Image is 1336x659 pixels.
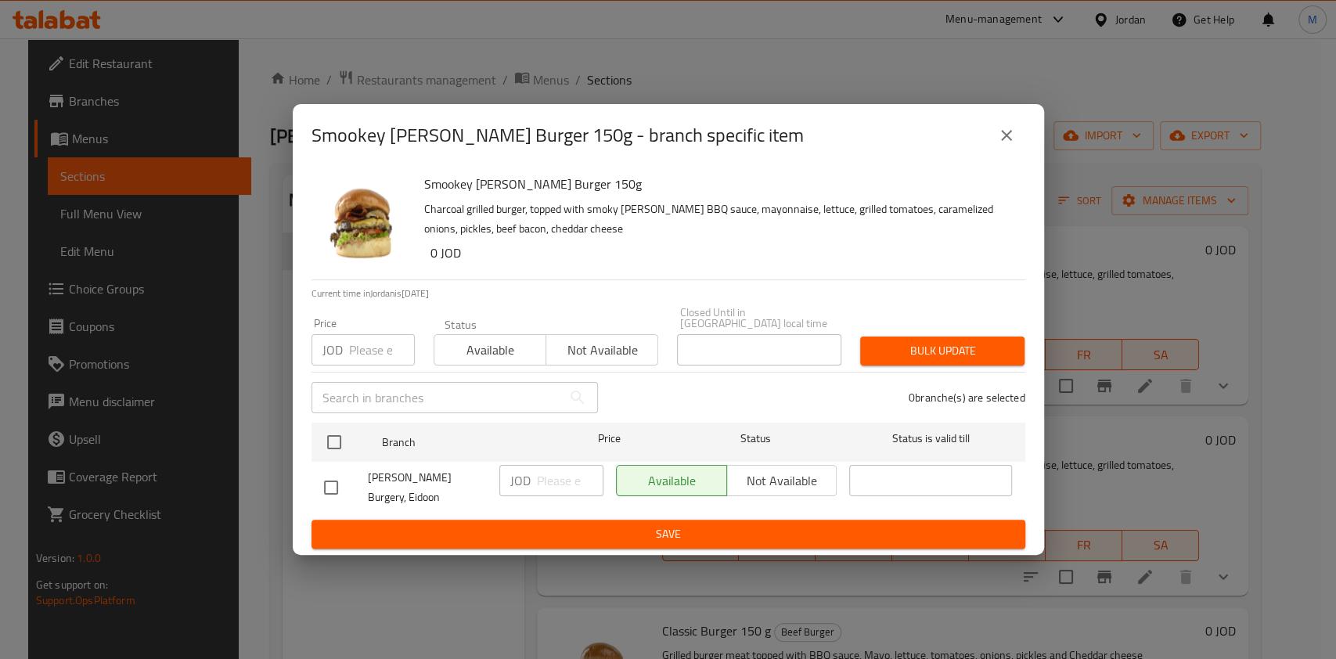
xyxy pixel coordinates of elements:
[909,390,1025,405] p: 0 branche(s) are selected
[873,341,1012,361] span: Bulk update
[434,334,546,366] button: Available
[311,382,562,413] input: Search in branches
[311,173,412,273] img: Smookey Woods Burger 150g
[441,339,540,362] span: Available
[311,286,1025,301] p: Current time in Jordan is [DATE]
[324,524,1013,544] span: Save
[311,123,804,148] h2: Smookey [PERSON_NAME] Burger 150g - branch specific item
[430,242,1013,264] h6: 0 JOD
[988,117,1025,154] button: close
[382,433,545,452] span: Branch
[557,429,661,448] span: Price
[424,173,1013,195] h6: Smookey [PERSON_NAME] Burger 150g
[674,429,837,448] span: Status
[860,337,1025,366] button: Bulk update
[424,200,1013,239] p: Charcoal grilled burger, topped with smoky [PERSON_NAME] BBQ sauce, mayonnaise, lettuce, grilled ...
[322,340,343,359] p: JOD
[537,465,603,496] input: Please enter price
[368,468,487,507] span: [PERSON_NAME] Burgery, Eidoon
[553,339,652,362] span: Not available
[510,471,531,490] p: JOD
[311,520,1025,549] button: Save
[349,334,415,366] input: Please enter price
[546,334,658,366] button: Not available
[849,429,1012,448] span: Status is valid till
